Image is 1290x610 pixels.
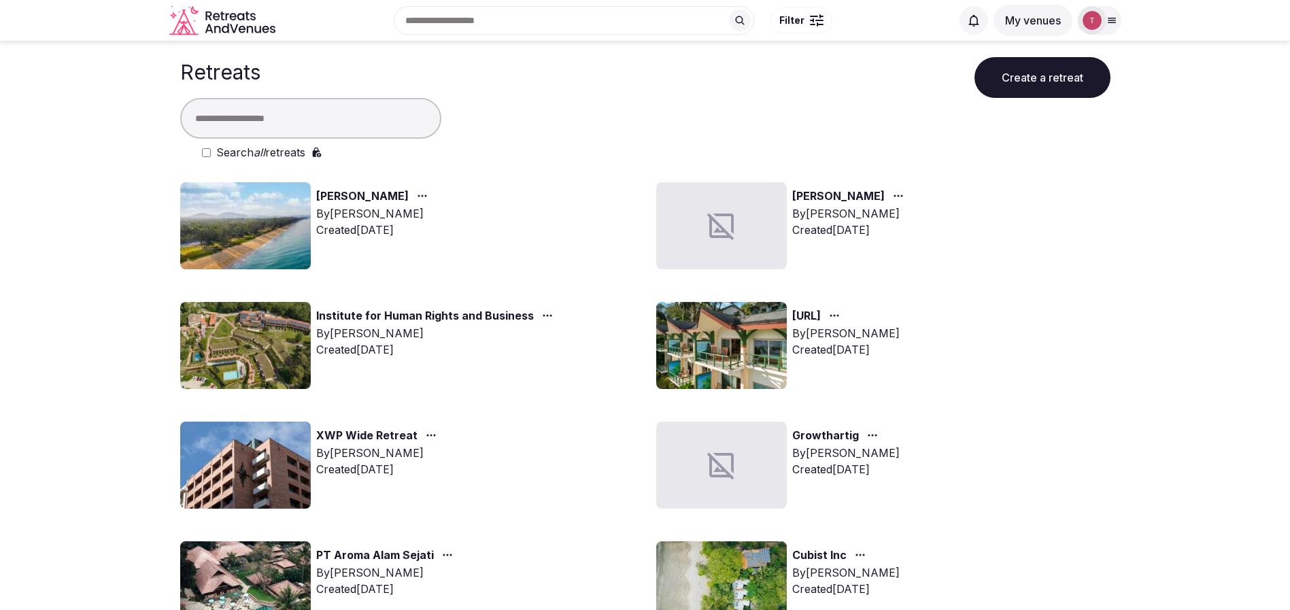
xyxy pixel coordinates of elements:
div: Created [DATE] [316,581,458,597]
div: By [PERSON_NAME] [792,445,900,461]
div: By [PERSON_NAME] [792,325,900,341]
a: PT Aroma Alam Sejati [316,547,434,564]
div: By [PERSON_NAME] [792,564,900,581]
img: Top retreat image for the retreat: Harman [180,182,311,269]
img: Top retreat image for the retreat: XWP Wide Retreat [180,422,311,509]
div: Created [DATE] [316,222,433,238]
a: My venues [994,14,1072,27]
a: Cubist Inc [792,547,847,564]
button: Filter [770,7,832,33]
a: Institute for Human Rights and Business [316,307,534,325]
img: Top retreat image for the retreat: Institute for Human Rights and Business [180,302,311,389]
div: Created [DATE] [792,341,900,358]
div: By [PERSON_NAME] [316,564,458,581]
em: all [254,146,265,159]
button: My venues [994,5,1072,36]
svg: Retreats and Venues company logo [169,5,278,36]
div: Created [DATE] [316,461,442,477]
div: Created [DATE] [792,461,900,477]
div: Created [DATE] [316,341,558,358]
a: Growthartig [792,427,859,445]
img: Top retreat image for the retreat: Slang.ai [656,302,787,389]
div: By [PERSON_NAME] [792,205,909,222]
a: [URL] [792,307,821,325]
a: [PERSON_NAME] [792,188,885,205]
a: [PERSON_NAME] [316,188,409,205]
h1: Retreats [180,60,260,84]
span: Filter [779,14,804,27]
div: By [PERSON_NAME] [316,205,433,222]
a: Visit the homepage [169,5,278,36]
img: Thiago Martins [1083,11,1102,30]
label: Search retreats [216,144,305,160]
div: Created [DATE] [792,581,900,597]
div: Created [DATE] [792,222,909,238]
button: Create a retreat [974,57,1110,98]
a: XWP Wide Retreat [316,427,418,445]
div: By [PERSON_NAME] [316,445,442,461]
div: By [PERSON_NAME] [316,325,558,341]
